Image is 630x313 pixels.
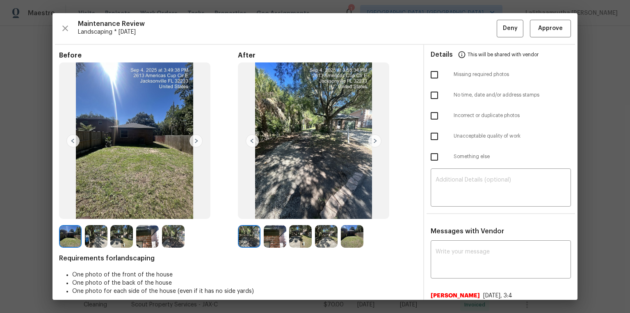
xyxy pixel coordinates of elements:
[503,23,518,34] span: Deny
[424,85,577,106] div: No time, date and/or address stamps
[72,287,417,295] li: One photo for each side of the house (even if it has no side yards)
[72,271,417,279] li: One photo of the front of the house
[454,153,571,160] span: Something else
[368,134,381,147] img: right-chevron-button-url
[497,20,523,37] button: Deny
[538,23,563,34] span: Approve
[424,106,577,126] div: Incorrect or duplicate photos
[424,64,577,85] div: Missing required photos
[238,51,417,60] span: After
[66,134,80,147] img: left-chevron-button-url
[59,254,417,262] span: Requirements for landscaping
[424,126,577,147] div: Unacceptable quality of work
[59,51,238,60] span: Before
[72,279,417,287] li: One photo of the back of the house
[468,45,539,64] span: This will be shared with vendor
[431,292,480,300] span: [PERSON_NAME]
[424,147,577,167] div: Something else
[454,92,571,99] span: No time, date and/or address stamps
[454,112,571,119] span: Incorrect or duplicate photos
[78,20,497,28] span: Maintenance Review
[483,293,512,299] span: [DATE], 3:4
[78,28,497,36] span: Landscaping * [DATE]
[454,71,571,78] span: Missing required photos
[246,134,259,147] img: left-chevron-button-url
[431,45,453,64] span: Details
[189,134,203,147] img: right-chevron-button-url
[454,133,571,140] span: Unacceptable quality of work
[431,228,504,235] span: Messages with Vendor
[530,20,571,37] button: Approve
